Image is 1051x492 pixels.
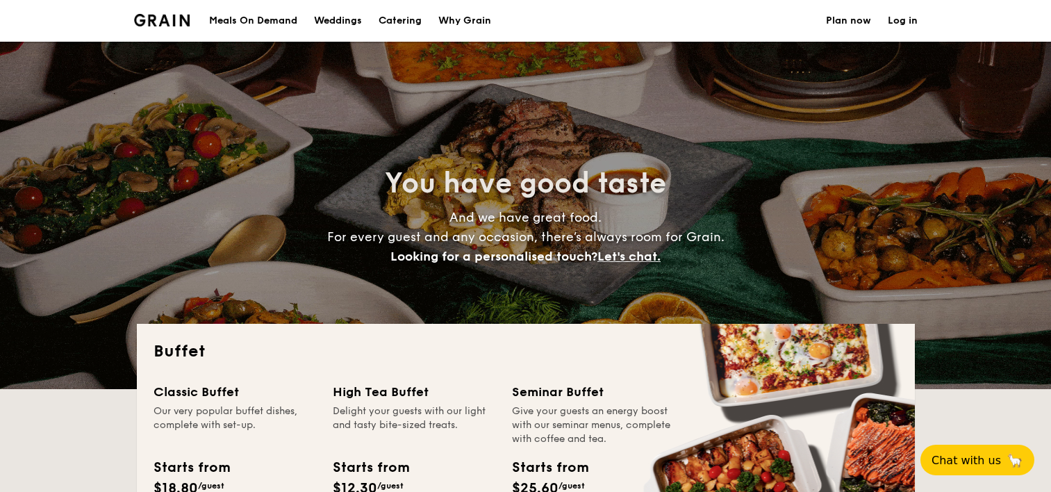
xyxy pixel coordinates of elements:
[558,481,585,491] span: /guest
[134,14,190,26] a: Logotype
[597,249,661,264] span: Let's chat.
[512,382,675,402] div: Seminar Buffet
[932,454,1001,467] span: Chat with us
[154,382,316,402] div: Classic Buffet
[385,167,666,200] span: You have good taste
[154,404,316,446] div: Our very popular buffet dishes, complete with set-up.
[327,210,725,264] span: And we have great food. For every guest and any occasion, there’s always room for Grain.
[134,14,190,26] img: Grain
[920,445,1034,475] button: Chat with us🦙
[390,249,597,264] span: Looking for a personalised touch?
[333,382,495,402] div: High Tea Buffet
[154,457,229,478] div: Starts from
[512,404,675,446] div: Give your guests an energy boost with our seminar menus, complete with coffee and tea.
[377,481,404,491] span: /guest
[512,457,588,478] div: Starts from
[333,404,495,446] div: Delight your guests with our light and tasty bite-sized treats.
[154,341,898,363] h2: Buffet
[198,481,224,491] span: /guest
[333,457,408,478] div: Starts from
[1007,452,1023,468] span: 🦙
